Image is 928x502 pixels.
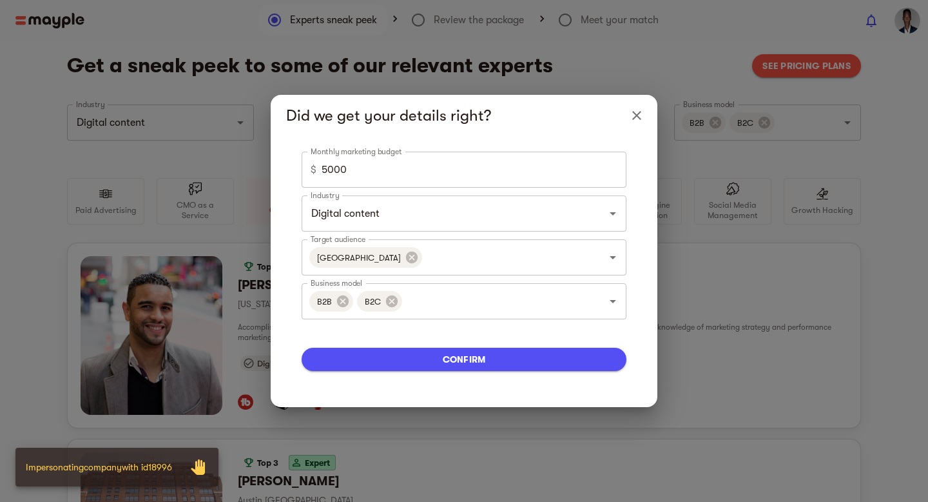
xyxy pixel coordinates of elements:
[286,105,621,126] h5: Did we get your details right?
[26,462,172,472] span: Impersonating company with id 18996
[621,100,652,131] button: Close
[312,352,616,367] span: confirm
[302,348,626,371] button: confirm
[309,247,422,268] div: [GEOGRAPHIC_DATA]
[311,162,316,177] p: $
[357,296,389,308] span: B2C
[307,201,585,226] input: Try Entertainment, Clothing, etc.
[182,452,213,483] span: Stop Impersonation
[309,291,353,312] div: B2B
[604,248,622,266] button: Open
[604,292,622,310] button: Open
[182,452,213,483] button: Close
[309,296,340,308] span: B2B
[357,291,402,312] div: B2C
[604,205,622,223] button: Open
[309,252,409,264] span: [GEOGRAPHIC_DATA]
